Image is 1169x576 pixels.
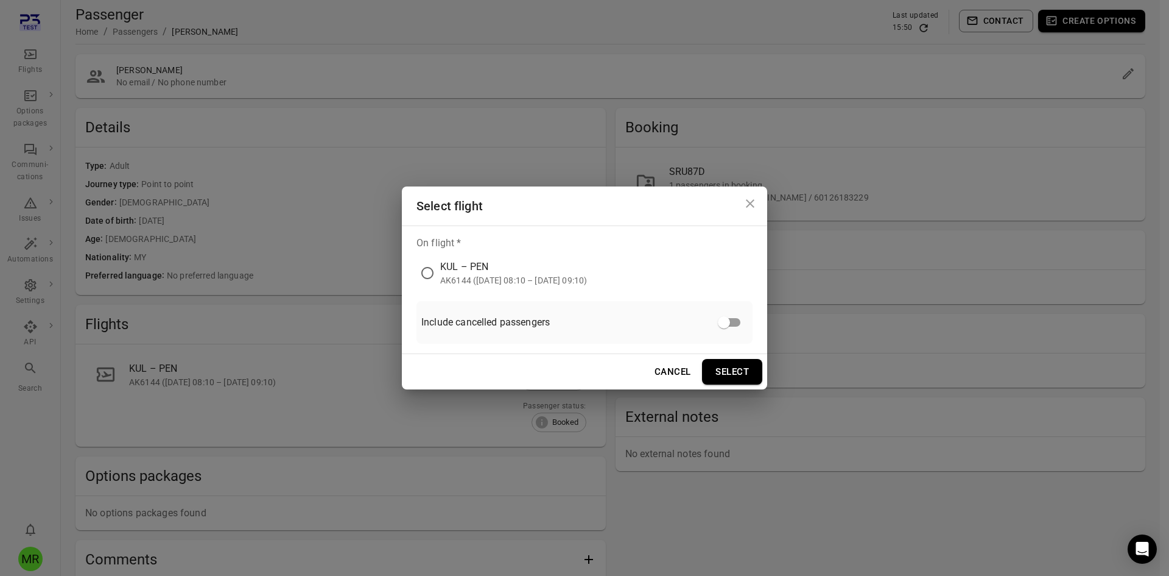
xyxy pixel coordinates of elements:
[402,187,767,226] h2: Select flight
[1128,535,1157,564] div: Open Intercom Messenger
[440,274,587,286] div: AK6144 ([DATE] 08:10 – [DATE] 09:10)
[416,301,753,344] div: Include cancelled passengers
[738,191,762,216] button: Close dialog
[648,359,698,385] button: Cancel
[440,260,587,274] div: KUL – PEN
[416,236,461,250] legend: On flight
[702,359,762,385] button: Select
